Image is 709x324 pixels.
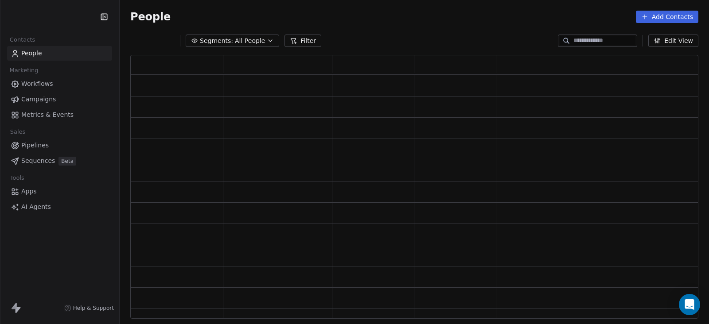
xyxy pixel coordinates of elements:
[7,46,112,61] a: People
[73,305,114,312] span: Help & Support
[6,33,39,46] span: Contacts
[130,10,171,23] span: People
[21,95,56,104] span: Campaigns
[7,184,112,199] a: Apps
[21,49,42,58] span: People
[21,110,74,120] span: Metrics & Events
[64,305,114,312] a: Help & Support
[6,64,42,77] span: Marketing
[648,35,698,47] button: Edit View
[200,36,233,46] span: Segments:
[7,108,112,122] a: Metrics & Events
[7,77,112,91] a: Workflows
[21,202,51,212] span: AI Agents
[235,36,265,46] span: All People
[7,138,112,153] a: Pipelines
[7,92,112,107] a: Campaigns
[21,141,49,150] span: Pipelines
[7,200,112,214] a: AI Agents
[21,187,37,196] span: Apps
[21,79,53,89] span: Workflows
[636,11,698,23] button: Add Contacts
[6,171,28,185] span: Tools
[679,294,700,315] div: Open Intercom Messenger
[58,157,76,166] span: Beta
[7,154,112,168] a: SequencesBeta
[6,125,29,139] span: Sales
[21,156,55,166] span: Sequences
[284,35,321,47] button: Filter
